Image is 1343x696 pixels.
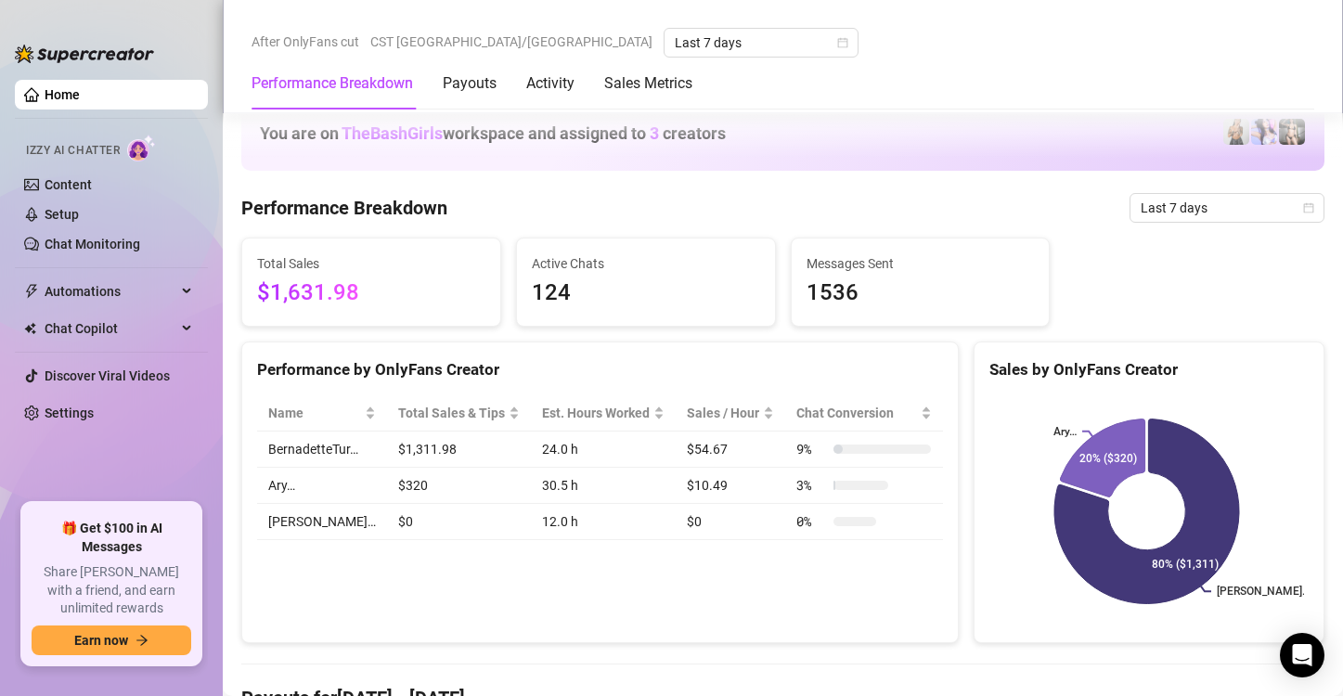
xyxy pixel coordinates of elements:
[443,72,497,95] div: Payouts
[257,504,387,540] td: [PERSON_NAME]…
[257,432,387,468] td: BernadetteTur…
[24,322,36,335] img: Chat Copilot
[342,123,443,143] span: TheBashGirls
[45,207,79,222] a: Setup
[45,314,176,343] span: Chat Copilot
[989,357,1309,382] div: Sales by OnlyFans Creator
[604,72,692,95] div: Sales Metrics
[676,395,785,432] th: Sales / Hour
[650,123,659,143] span: 3
[257,276,485,311] span: $1,631.98
[241,195,447,221] h4: Performance Breakdown
[796,475,826,496] span: 3 %
[32,563,191,618] span: Share [PERSON_NAME] with a friend, and earn unlimited rewards
[45,177,92,192] a: Content
[1251,119,1277,145] img: Ary
[676,468,785,504] td: $10.49
[252,72,413,95] div: Performance Breakdown
[252,28,359,56] span: After OnlyFans cut
[796,403,916,423] span: Chat Conversion
[387,468,531,504] td: $320
[127,135,156,161] img: AI Chatter
[1279,119,1305,145] img: Bonnie
[45,87,80,102] a: Home
[257,357,943,382] div: Performance by OnlyFans Creator
[45,406,94,420] a: Settings
[531,504,676,540] td: 12.0 h
[532,276,760,311] span: 124
[1303,202,1314,213] span: calendar
[45,237,140,251] a: Chat Monitoring
[1217,586,1311,599] text: [PERSON_NAME]...
[398,403,505,423] span: Total Sales & Tips
[45,277,176,306] span: Automations
[387,432,531,468] td: $1,311.98
[15,45,154,63] img: logo-BBDzfeDw.svg
[257,253,485,274] span: Total Sales
[260,123,726,144] h1: You are on workspace and assigned to creators
[542,403,650,423] div: Est. Hours Worked
[257,468,387,504] td: Ary…
[531,432,676,468] td: 24.0 h
[24,284,39,299] span: thunderbolt
[136,634,149,647] span: arrow-right
[676,432,785,468] td: $54.67
[807,276,1035,311] span: 1536
[74,633,128,648] span: Earn now
[26,142,120,160] span: Izzy AI Chatter
[687,403,759,423] span: Sales / Hour
[1280,633,1324,677] div: Open Intercom Messenger
[387,395,531,432] th: Total Sales & Tips
[32,625,191,655] button: Earn nowarrow-right
[531,468,676,504] td: 30.5 h
[370,28,652,56] span: CST [GEOGRAPHIC_DATA]/[GEOGRAPHIC_DATA]
[676,504,785,540] td: $0
[257,395,387,432] th: Name
[1223,119,1249,145] img: BernadetteTur
[268,403,361,423] span: Name
[32,520,191,556] span: 🎁 Get $100 in AI Messages
[1053,425,1077,438] text: Ary…
[1141,194,1313,222] span: Last 7 days
[796,511,826,532] span: 0 %
[796,439,826,459] span: 9 %
[532,253,760,274] span: Active Chats
[526,72,575,95] div: Activity
[837,37,848,48] span: calendar
[45,368,170,383] a: Discover Viral Videos
[387,504,531,540] td: $0
[675,29,847,57] span: Last 7 days
[785,395,942,432] th: Chat Conversion
[807,253,1035,274] span: Messages Sent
